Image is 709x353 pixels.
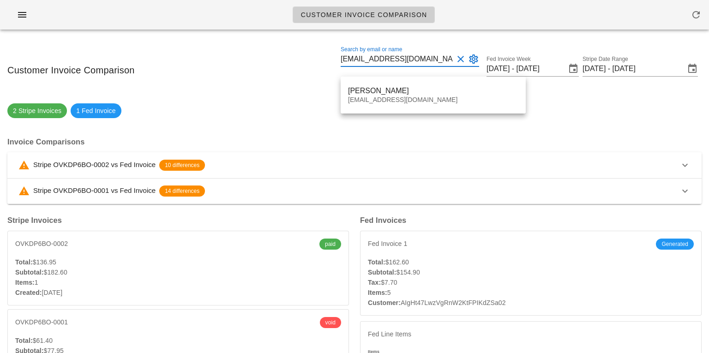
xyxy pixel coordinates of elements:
span: OVKDP6BO-0001 [15,317,68,328]
strong: Subtotal: [15,269,44,276]
button: Clear Search by email or name [455,54,466,65]
label: Stripe Date Range [583,56,628,63]
div: $182.60 [15,267,341,277]
label: Search by email or name [341,46,402,53]
div: 5 [368,287,694,298]
button: Stripe OVKDP6BO-0001 vs Fed Invoice14 differences [7,178,702,204]
button: Search by email or name appended action [468,54,479,65]
strong: Tax: [368,279,381,286]
div: $7.70 [368,277,694,287]
div: 1 [15,277,341,287]
strong: Total: [368,258,385,266]
h3: Invoice Comparisons [7,137,702,147]
div: AIgHt47LwzVgRnW2KtFPIKdZSa02 [368,298,694,308]
strong: Total: [15,258,33,266]
span: Fed Invoice 1 [368,239,407,250]
div: $154.90 [368,267,694,277]
div: $61.40 [15,335,341,346]
strong: Items: [368,289,387,296]
div: [EMAIL_ADDRESS][DOMAIN_NAME] [348,96,518,104]
strong: Total: [15,337,33,344]
span: void [325,317,336,328]
strong: Customer: [368,299,401,306]
div: $136.95 [15,257,341,267]
strong: Items: [15,279,35,286]
h3: Stripe Invoices [7,215,349,225]
span: 1 Fed Invoice [76,103,115,118]
span: Stripe OVKDP6BO-0002 vs Fed Invoice [33,161,156,168]
span: 14 differences [165,185,199,197]
strong: Subtotal: [368,269,397,276]
label: Fed Invoice Week [487,56,531,63]
div: [DATE] [15,287,341,298]
span: 2 Stripe Invoices [13,103,61,118]
div: Fed Line Items [361,322,701,347]
button: Stripe OVKDP6BO-0002 vs Fed Invoice10 differences [7,152,702,178]
span: 10 differences [165,160,199,171]
span: OVKDP6BO-0002 [15,239,68,250]
span: Stripe OVKDP6BO-0001 vs Fed Invoice [33,186,156,194]
h3: Fed Invoices [360,215,702,225]
span: Generated [661,239,688,250]
div: $162.60 [368,257,694,267]
a: Customer Invoice Comparison [293,6,435,23]
span: Customer Invoice Comparison [300,11,427,18]
strong: Created: [15,289,42,296]
span: paid [325,239,336,250]
div: [PERSON_NAME] [348,86,518,95]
